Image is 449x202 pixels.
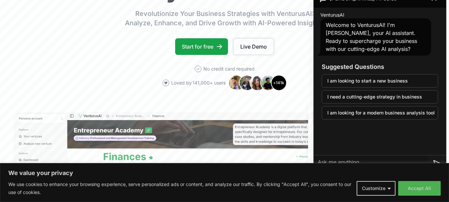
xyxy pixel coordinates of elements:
p: We use cookies to enhance your browsing experience, serve personalized ads or content, and analyz... [8,180,352,196]
p: We value your privacy [8,169,441,177]
span: VenturusAI [320,12,344,18]
a: Start for free [175,38,228,55]
img: Avatar 2 [239,75,255,91]
img: Avatar 1 [228,75,244,91]
span: Welcome to VenturusAI! I'm [PERSON_NAME], your AI assistant. Ready to supercharge your business w... [326,22,417,52]
button: I need a cutting-edge strategy in business [322,90,438,103]
button: Customize [357,181,395,196]
button: I am looking for a modern business analysis tool [322,106,438,119]
img: Avatar 3 [250,75,266,91]
button: Accept All [398,181,441,196]
button: I am looking to start a new business [322,74,438,88]
h3: Suggested Questions [322,62,438,72]
a: Live Demo [233,38,274,55]
img: Avatar 4 [260,75,276,91]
